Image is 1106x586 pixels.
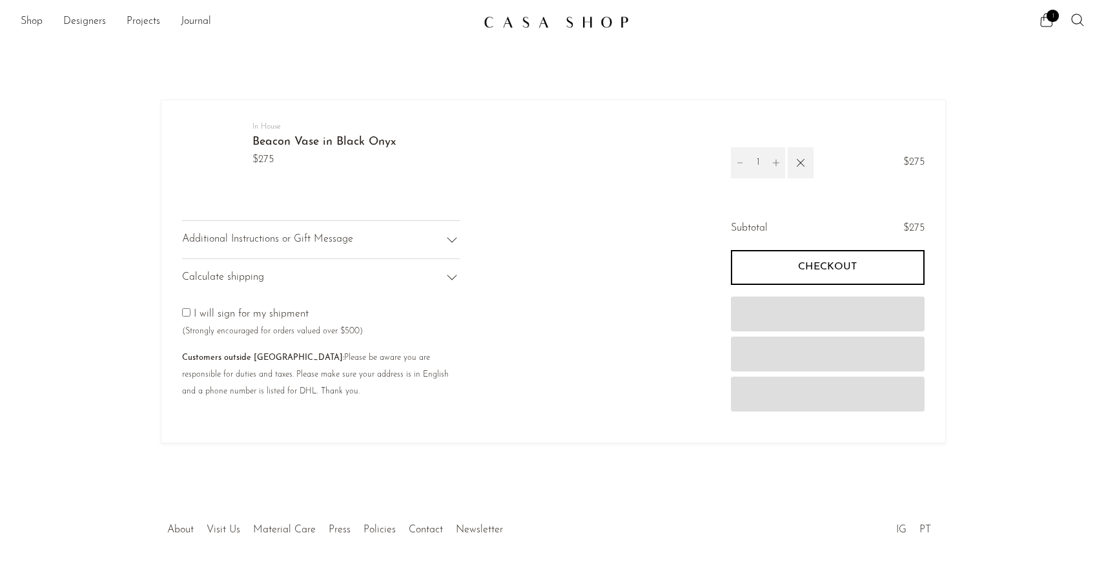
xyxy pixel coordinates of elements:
[896,525,906,535] a: IG
[127,14,160,30] a: Projects
[182,309,363,336] label: I will sign for my shipment
[731,250,925,285] button: Checkout
[903,154,925,171] span: $275
[182,258,460,297] div: Calculate shipping
[749,147,767,178] input: Quantity
[252,136,396,148] a: Beacon Vase in Black Onyx
[207,525,240,535] a: Visit Us
[798,261,857,273] span: Checkout
[731,220,768,237] span: Subtotal
[364,525,396,535] a: Policies
[252,123,281,131] a: In House
[181,14,211,30] a: Journal
[167,525,194,535] a: About
[182,269,264,286] span: Calculate shipping
[253,525,316,535] a: Material Care
[182,353,449,395] small: Please be aware you are responsible for duties and taxes. Please make sure your address is in Eng...
[21,14,43,30] a: Shop
[329,525,351,535] a: Press
[903,223,925,233] span: $275
[1047,10,1059,22] span: 1
[767,147,785,178] button: Increment
[182,231,353,248] span: Additional Instructions or Gift Message
[63,14,106,30] a: Designers
[919,525,931,535] a: PT
[21,11,473,33] ul: NEW HEADER MENU
[890,514,937,539] ul: Social Medias
[182,327,363,335] small: (Strongly encouraged for orders valued over $500)
[182,220,460,258] div: Additional Instructions or Gift Message
[21,11,473,33] nav: Desktop navigation
[161,514,509,539] ul: Quick links
[409,525,443,535] a: Contact
[182,353,344,362] b: Customers outside [GEOGRAPHIC_DATA]:
[252,152,396,169] span: $275
[731,147,749,178] button: Decrement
